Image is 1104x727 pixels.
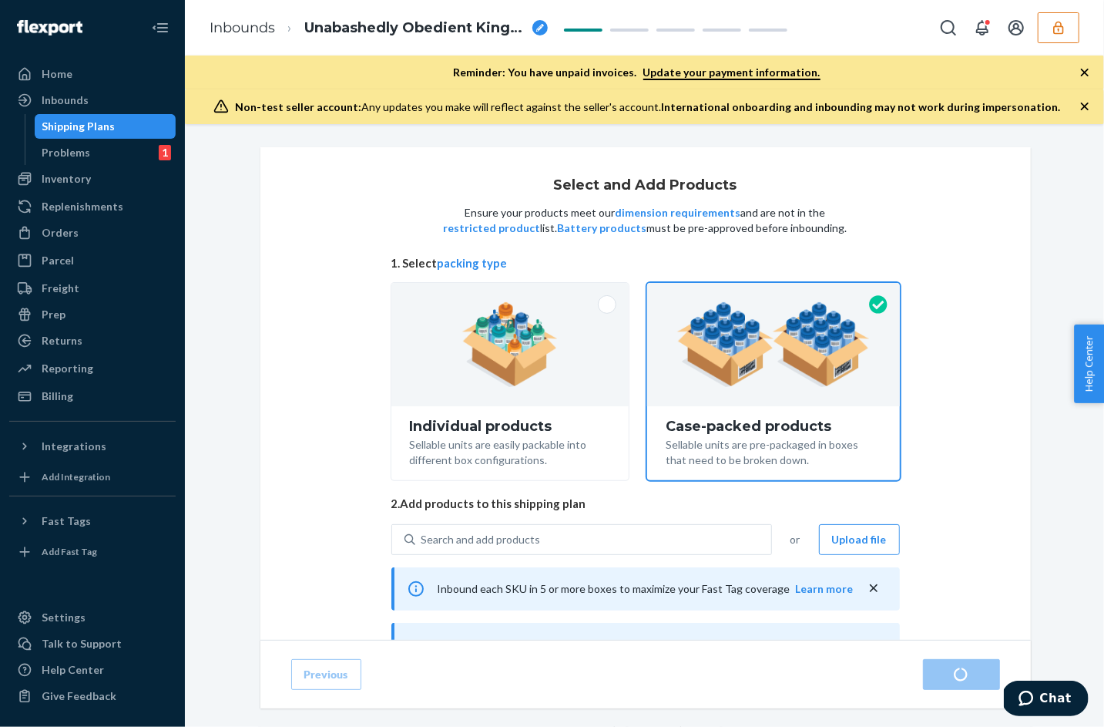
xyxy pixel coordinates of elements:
a: Home [9,62,176,86]
p: Ensure your products meet our and are not in the list. must be pre-approved before inbounding. [442,205,849,236]
a: Reporting [9,356,176,381]
button: Battery products [558,220,647,236]
button: Open account menu [1001,12,1032,43]
div: Billing [42,389,73,404]
div: Home [42,66,72,82]
a: Inbounds [210,19,275,36]
button: packing type [438,255,508,271]
img: individual-pack.facf35554cb0f1810c75b2bd6df2d64e.png [462,302,559,387]
ol: breadcrumbs [197,5,560,51]
div: Replenishments [42,199,123,214]
div: Inbounds [42,93,89,108]
span: 2. Add products to this shipping plan [391,496,900,512]
span: International onboarding and inbounding may not work during impersonation. [661,100,1060,113]
img: Flexport logo [17,20,82,35]
p: Reminder: You have unpaid invoices. [454,65,820,80]
div: Inventory [42,171,91,187]
div: Freight [42,281,79,296]
a: Replenishments [9,194,176,219]
div: Prep [42,307,65,322]
div: Case-packed products [666,419,881,434]
button: restricted product [444,220,541,236]
a: Settings [9,605,176,630]
h1: Select and Add Products [554,178,737,194]
div: Individual products [410,419,611,434]
div: Reporting [42,361,93,376]
a: Inbounds [9,88,176,113]
a: Update your payment information. [643,66,820,80]
a: Add Integration [9,465,176,490]
div: Add Fast Tag [42,545,97,558]
iframe: Opens a widget where you can chat to one of our agents [1004,681,1089,719]
div: Integrations [42,439,106,454]
button: Upload file [819,524,900,555]
button: Help Center [1074,325,1104,403]
span: Unabashedly Obedient Kingfisher [304,19,526,39]
a: Freight [9,276,176,301]
div: Inbound each SKU in 5 or more boxes to maximize your Fast Tag coverage [391,567,900,611]
button: Close Navigation [145,12,176,43]
span: Consider sending to reserve storage [438,635,854,654]
a: Shipping Plans [35,114,176,139]
button: close [866,581,881,597]
div: Sellable units are pre-packaged in boxes that need to be broken down. [666,434,881,468]
a: Add Fast Tag [9,540,176,564]
a: Inventory [9,167,176,191]
div: Talk to Support [42,636,122,651]
div: Help Center [42,662,104,678]
a: Help Center [9,658,176,682]
div: Returns [42,333,82,348]
div: Fast Tags [42,513,91,529]
div: Add Integration [42,470,110,483]
span: 1. Select [391,255,900,271]
a: Returns [9,328,176,353]
a: Parcel [9,248,176,273]
button: Fast Tags [9,509,176,533]
span: Non-test seller account: [235,100,361,113]
button: Open Search Box [933,12,964,43]
button: Previous [291,659,361,690]
span: or [790,532,800,547]
div: Any updates you make will reflect against the seller's account. [235,99,1060,115]
button: Open notifications [967,12,998,43]
a: Billing [9,384,176,409]
div: Parcel [42,253,74,268]
button: Integrations [9,434,176,459]
button: dimension requirements [616,205,741,220]
div: Problems [42,145,91,160]
a: Problems1 [35,140,176,165]
div: 1 [159,145,171,160]
a: Prep [9,302,176,327]
div: Settings [42,610,86,625]
button: Give Feedback [9,684,176,708]
div: Orders [42,225,79,241]
div: Shipping Plans [42,119,116,134]
div: Sellable units are easily packable into different box configurations. [410,434,611,468]
div: Give Feedback [42,688,116,704]
a: Orders [9,220,176,245]
button: Learn more [796,581,854,597]
button: Talk to Support [9,631,176,656]
img: case-pack.59cecea509d18c883b923b81aeac6d0b.png [677,302,869,387]
div: Search and add products [421,532,541,547]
